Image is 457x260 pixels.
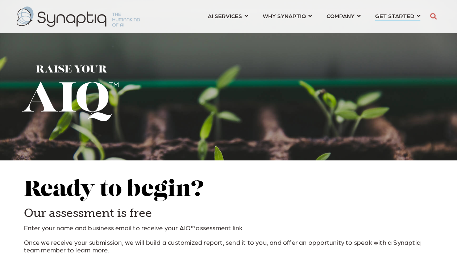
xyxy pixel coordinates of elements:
[200,4,428,30] nav: menu
[263,11,306,21] span: WHY SYNAPTIQ
[263,9,312,22] a: WHY SYNAPTIQ
[327,11,354,21] span: COMPANY
[24,224,433,232] p: Enter your name and business email to receive your AIQ™assessment link.
[24,206,433,221] h3: Our assessment is free
[22,65,119,121] img: Raise Your AIQ™
[208,11,242,21] span: AI SERVICES
[375,11,414,21] span: GET STARTED
[24,179,433,202] h2: Ready to begin?
[24,238,433,254] p: Once we receive your submission, we will build a customized report, send it to you, and offer an ...
[375,9,420,22] a: GET STARTED
[327,9,361,22] a: COMPANY
[17,7,140,27] img: synaptiq logo-2
[208,9,248,22] a: AI SERVICES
